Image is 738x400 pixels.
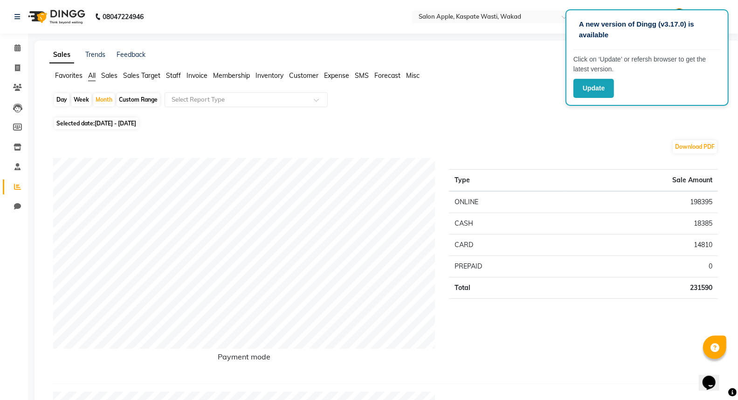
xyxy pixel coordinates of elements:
td: 0 [565,256,718,277]
div: Month [93,93,115,106]
p: A new version of Dingg (v3.17.0) is available [579,19,715,40]
b: 08047224946 [103,4,144,30]
span: Expense [324,71,349,80]
div: Custom Range [117,93,160,106]
span: Staff [166,71,181,80]
a: Feedback [117,50,145,59]
img: Manager [671,8,688,25]
td: 18385 [565,213,718,234]
img: logo [24,4,88,30]
th: Sale Amount [565,170,718,192]
td: 198395 [565,191,718,213]
span: Forecast [374,71,400,80]
div: Week [71,93,91,106]
span: [DATE] - [DATE] [95,120,136,127]
span: Favorites [55,71,83,80]
a: Trends [85,50,105,59]
td: Total [449,277,565,299]
span: All [88,71,96,80]
span: Sales [101,71,117,80]
span: SMS [355,71,369,80]
div: Day [54,93,69,106]
h6: Payment mode [53,352,435,365]
span: Invoice [186,71,207,80]
iframe: chat widget [699,363,729,391]
span: Sales Target [123,71,160,80]
span: Inventory [255,71,283,80]
span: Misc [406,71,420,80]
span: Selected date: [54,117,138,129]
p: Click on ‘Update’ or refersh browser to get the latest version. [573,55,721,74]
td: ONLINE [449,191,565,213]
td: 14810 [565,234,718,256]
td: CARD [449,234,565,256]
span: Customer [289,71,318,80]
td: CASH [449,213,565,234]
td: 231590 [565,277,718,299]
a: Sales [49,47,74,63]
button: Download PDF [673,140,717,153]
span: Membership [213,71,250,80]
button: Update [573,79,614,98]
td: PREPAID [449,256,565,277]
th: Type [449,170,565,192]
